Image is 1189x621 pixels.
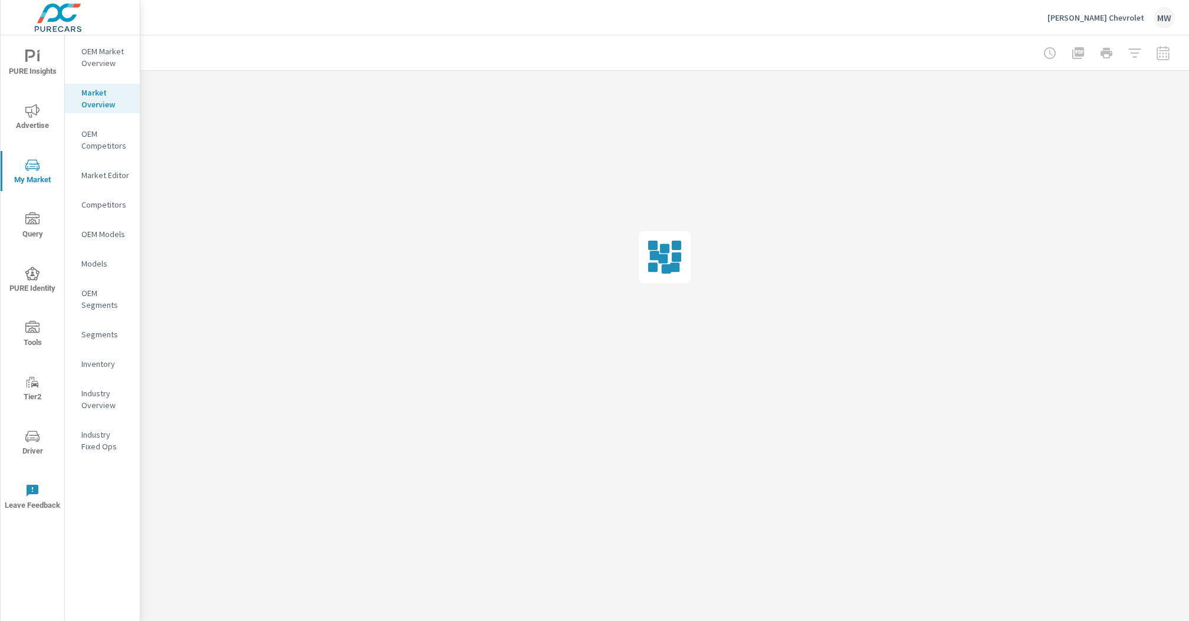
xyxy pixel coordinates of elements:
p: OEM Models [81,228,130,240]
div: Inventory [65,355,140,373]
div: Market Overview [65,84,140,113]
p: [PERSON_NAME] Chevrolet [1047,12,1144,23]
p: Segments [81,328,130,340]
span: Advertise [4,104,61,133]
span: Query [4,212,61,241]
span: PURE Insights [4,50,61,78]
div: Models [65,255,140,272]
p: Market Overview [81,87,130,110]
p: Inventory [81,358,130,370]
span: Driver [4,429,61,458]
div: Market Editor [65,166,140,184]
div: Segments [65,326,140,343]
div: nav menu [1,35,64,524]
div: Industry Overview [65,385,140,414]
span: Tools [4,321,61,350]
p: OEM Market Overview [81,45,130,69]
p: OEM Segments [81,287,130,311]
p: Industry Overview [81,387,130,411]
span: Tier2 [4,375,61,404]
div: MW [1154,7,1175,28]
p: Industry Fixed Ops [81,429,130,452]
div: Competitors [65,196,140,213]
div: OEM Models [65,225,140,243]
p: Market Editor [81,169,130,181]
p: Models [81,258,130,270]
div: OEM Competitors [65,125,140,155]
p: Competitors [81,199,130,211]
p: OEM Competitors [81,128,130,152]
span: My Market [4,158,61,187]
div: Industry Fixed Ops [65,426,140,455]
span: Leave Feedback [4,484,61,512]
div: OEM Market Overview [65,42,140,72]
div: OEM Segments [65,284,140,314]
span: PURE Identity [4,267,61,295]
